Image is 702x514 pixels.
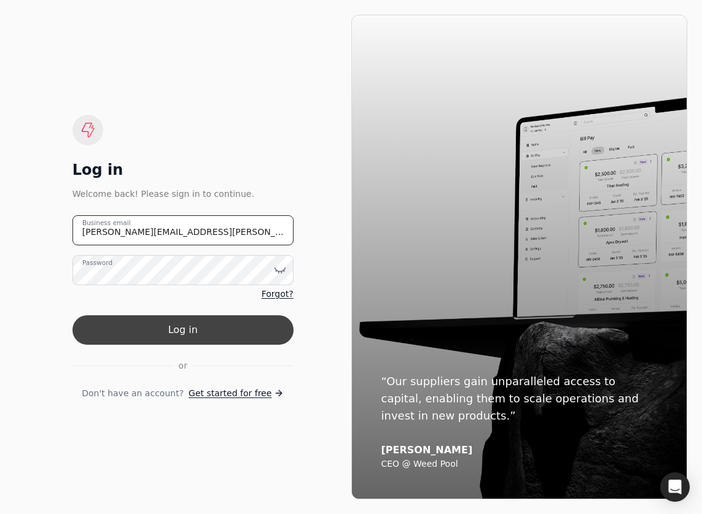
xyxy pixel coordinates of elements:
[381,373,658,424] div: “Our suppliers gain unparalleled access to capital, enabling them to scale operations and invest ...
[179,359,187,372] span: or
[72,187,294,201] div: Welcome back! Please sign in to continue.
[82,387,184,400] span: Don't have an account?
[189,387,271,400] span: Get started for free
[72,160,294,180] div: Log in
[381,459,658,470] div: CEO @ Weed Pool
[381,444,658,456] div: [PERSON_NAME]
[82,258,112,267] label: Password
[189,387,284,400] a: Get started for free
[660,472,690,502] div: Open Intercom Messenger
[82,218,131,228] label: Business email
[262,288,294,301] a: Forgot?
[72,315,294,345] button: Log in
